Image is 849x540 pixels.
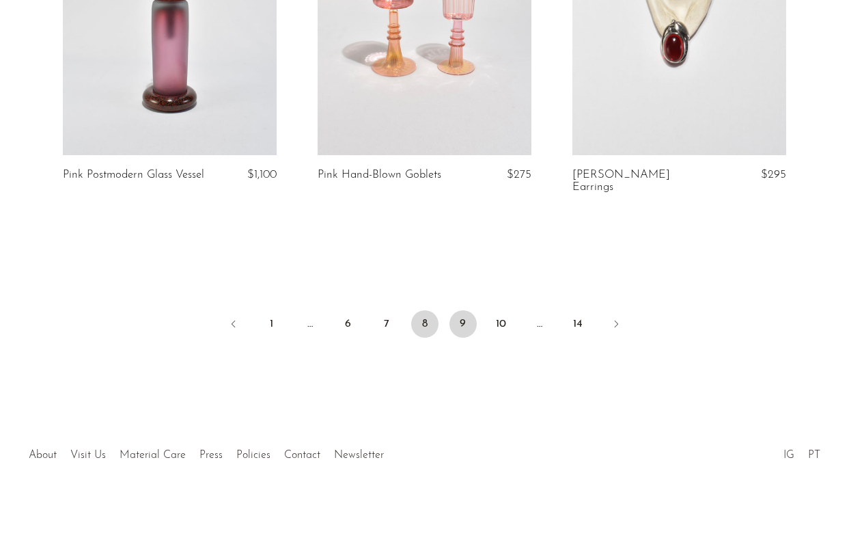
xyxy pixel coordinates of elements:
[449,310,477,338] a: 9
[236,450,270,461] a: Policies
[318,169,441,181] a: Pink Hand-Blown Goblets
[526,310,553,338] span: …
[258,310,286,338] a: 1
[572,169,714,194] a: [PERSON_NAME] Earrings
[373,310,400,338] a: 7
[411,310,439,338] span: 8
[199,450,223,461] a: Press
[783,450,794,461] a: IG
[63,169,204,181] a: Pink Postmodern Glass Vessel
[120,450,186,461] a: Material Care
[777,439,827,465] ul: Social Medias
[284,450,320,461] a: Contact
[507,169,531,180] span: $275
[488,310,515,338] a: 10
[296,310,324,338] span: …
[220,310,247,340] a: Previous
[602,310,630,340] a: Next
[29,450,57,461] a: About
[808,450,820,461] a: PT
[335,310,362,338] a: 6
[564,310,591,338] a: 14
[22,439,391,465] ul: Quick links
[247,169,277,180] span: $1,100
[70,450,106,461] a: Visit Us
[761,169,786,180] span: $295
